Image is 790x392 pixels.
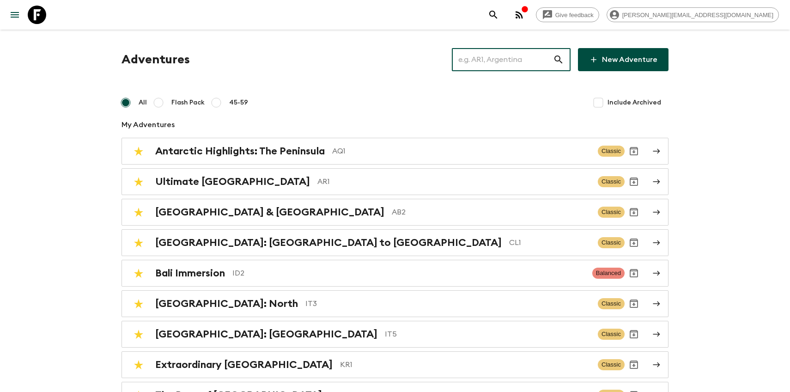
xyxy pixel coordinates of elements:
[550,12,599,18] span: Give feedback
[155,359,333,371] h2: Extraordinary [GEOGRAPHIC_DATA]
[6,6,24,24] button: menu
[155,237,502,249] h2: [GEOGRAPHIC_DATA]: [GEOGRAPHIC_DATA] to [GEOGRAPHIC_DATA]
[305,298,590,309] p: IT3
[607,7,779,22] div: [PERSON_NAME][EMAIL_ADDRESS][DOMAIN_NAME]
[155,298,298,310] h2: [GEOGRAPHIC_DATA]: North
[598,176,625,187] span: Classic
[317,176,590,187] p: AR1
[592,268,625,279] span: Balanced
[122,199,668,226] a: [GEOGRAPHIC_DATA] & [GEOGRAPHIC_DATA]AB2ClassicArchive
[332,146,590,157] p: AQ1
[625,264,643,282] button: Archive
[122,50,190,69] h1: Adventures
[536,7,599,22] a: Give feedback
[155,176,310,188] h2: Ultimate [GEOGRAPHIC_DATA]
[598,359,625,370] span: Classic
[578,48,668,71] a: New Adventure
[608,98,661,107] span: Include Archived
[340,359,590,370] p: KR1
[598,207,625,218] span: Classic
[155,206,384,218] h2: [GEOGRAPHIC_DATA] & [GEOGRAPHIC_DATA]
[122,351,668,378] a: Extraordinary [GEOGRAPHIC_DATA]KR1ClassicArchive
[155,267,225,279] h2: Bali Immersion
[598,298,625,309] span: Classic
[452,47,553,73] input: e.g. AR1, Argentina
[122,290,668,317] a: [GEOGRAPHIC_DATA]: NorthIT3ClassicArchive
[625,203,643,221] button: Archive
[122,229,668,256] a: [GEOGRAPHIC_DATA]: [GEOGRAPHIC_DATA] to [GEOGRAPHIC_DATA]CL1ClassicArchive
[155,145,325,157] h2: Antarctic Highlights: The Peninsula
[484,6,503,24] button: search adventures
[139,98,147,107] span: All
[385,329,590,340] p: IT5
[625,294,643,313] button: Archive
[171,98,205,107] span: Flash Pack
[625,325,643,343] button: Archive
[625,142,643,160] button: Archive
[598,237,625,248] span: Classic
[122,119,668,130] p: My Adventures
[122,260,668,287] a: Bali ImmersionID2BalancedArchive
[122,321,668,348] a: [GEOGRAPHIC_DATA]: [GEOGRAPHIC_DATA]IT5ClassicArchive
[122,138,668,165] a: Antarctic Highlights: The PeninsulaAQ1ClassicArchive
[617,12,778,18] span: [PERSON_NAME][EMAIL_ADDRESS][DOMAIN_NAME]
[392,207,590,218] p: AB2
[598,329,625,340] span: Classic
[229,98,248,107] span: 45-59
[122,168,668,195] a: Ultimate [GEOGRAPHIC_DATA]AR1ClassicArchive
[155,328,377,340] h2: [GEOGRAPHIC_DATA]: [GEOGRAPHIC_DATA]
[598,146,625,157] span: Classic
[625,355,643,374] button: Archive
[232,268,585,279] p: ID2
[625,233,643,252] button: Archive
[625,172,643,191] button: Archive
[509,237,590,248] p: CL1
